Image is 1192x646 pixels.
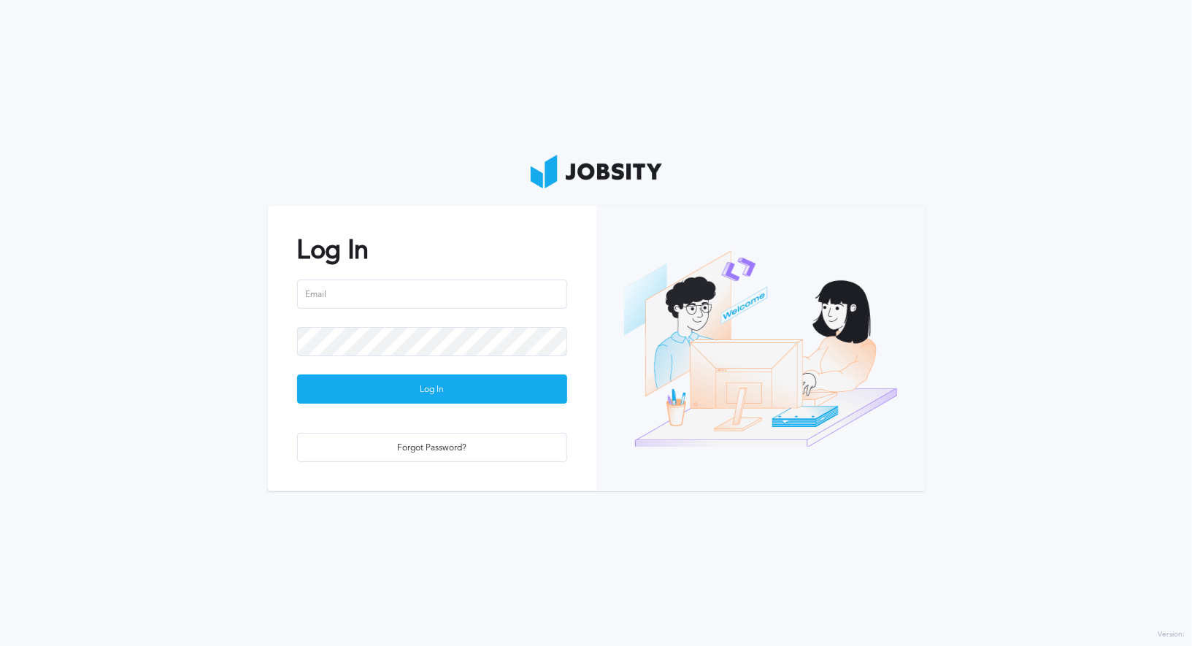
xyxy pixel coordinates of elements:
[298,434,566,463] div: Forgot Password?
[298,375,566,404] div: Log In
[1158,631,1185,639] label: Version:
[297,280,567,309] input: Email
[297,235,567,265] h2: Log In
[297,374,567,404] button: Log In
[297,433,567,462] button: Forgot Password?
